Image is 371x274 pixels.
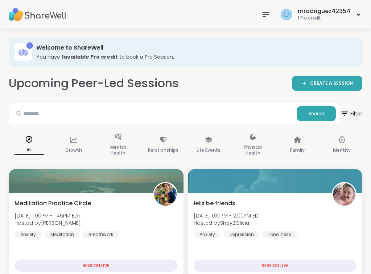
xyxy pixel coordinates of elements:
a: CREATE A SESSION [292,76,362,91]
p: Family [290,146,305,155]
span: Hosted by [194,219,261,227]
p: Physical Health [238,143,268,157]
div: SESSION LIVE [194,260,357,272]
img: mrodriguez42354 [281,9,292,20]
button: Search [297,106,336,121]
div: mrodriguez42354 [298,7,350,15]
span: Search [308,110,324,117]
div: Depression [224,231,260,238]
b: 1 available Pro credit [62,53,118,60]
div: Anxiety [194,231,221,238]
b: Shay2Olivia [220,219,249,227]
div: 1 Pro credit [298,15,350,21]
img: ShareWell Nav Logo [9,2,67,27]
div: Meditation [45,231,80,238]
img: Shay2Olivia [333,183,355,206]
p: Relationships [148,146,178,155]
img: Nicholas [154,183,177,206]
p: Life Events [197,146,220,155]
span: CREATE A SESSION [310,80,353,87]
div: Breathwork [83,231,119,238]
div: Anxiety [15,231,42,238]
b: [PERSON_NAME] [41,219,81,227]
h3: You have to book a Pro Session. [36,53,352,60]
span: [DATE] 1:00PM - 1:45PM EDT [15,212,81,219]
span: Filter [340,105,362,122]
h3: Welcome to ShareWell [36,44,352,52]
span: Meditation Practice Circle [15,199,91,208]
p: Growth [65,146,82,155]
span: Hosted by [15,219,81,227]
span: [DATE] 1:00PM - 2:00PM EDT [194,212,261,219]
button: Filter [340,103,362,124]
p: Identity [333,146,351,155]
p: Mental Health [103,143,133,157]
div: Loneliness [263,231,297,238]
div: SESSION LIVE [15,260,178,272]
span: lets be friends [194,199,235,208]
p: All [15,146,44,155]
div: 1 [26,42,33,49]
h2: Upcoming Peer-Led Sessions [9,75,179,92]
